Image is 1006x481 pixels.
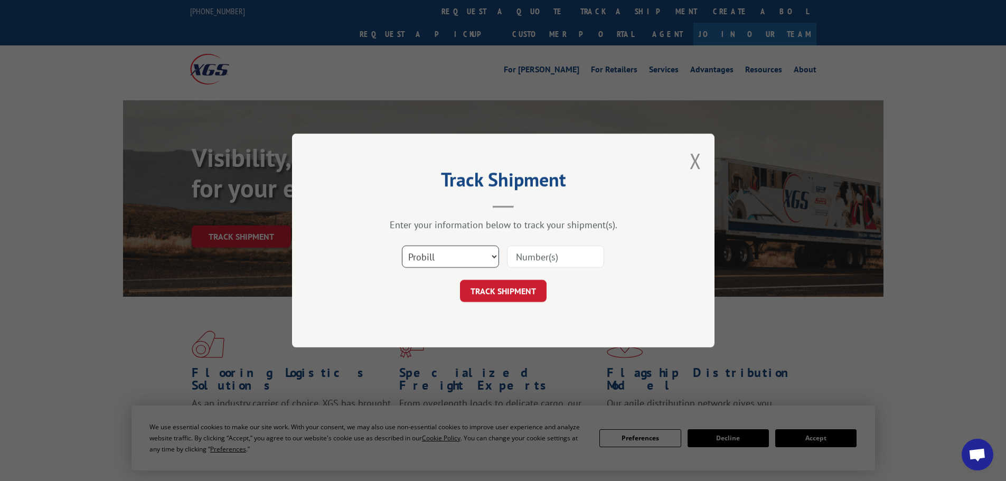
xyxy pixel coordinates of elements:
[345,172,662,192] h2: Track Shipment
[507,246,604,268] input: Number(s)
[962,439,993,470] div: Open chat
[460,280,547,302] button: TRACK SHIPMENT
[345,219,662,231] div: Enter your information below to track your shipment(s).
[690,147,701,175] button: Close modal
